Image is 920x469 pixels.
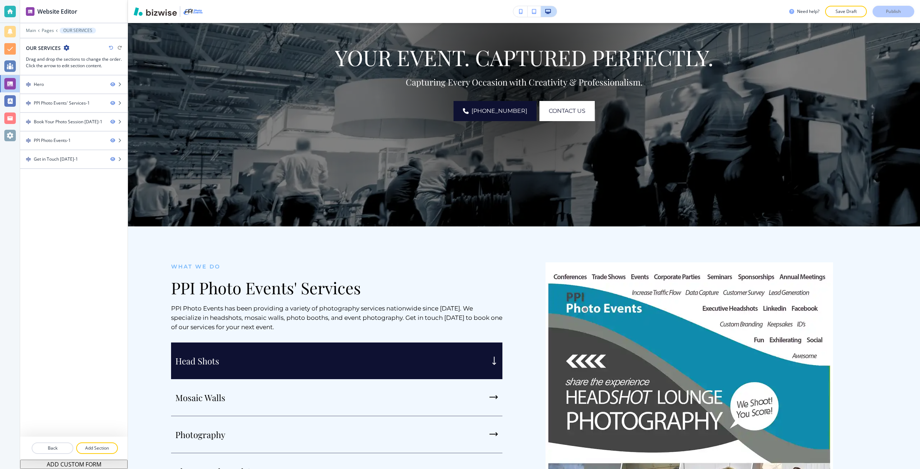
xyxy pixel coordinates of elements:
[60,28,96,33] button: OUR SERVICES
[32,445,73,451] p: Back
[26,119,31,124] img: Drag
[20,150,128,168] div: DragGet in Touch [DATE]-1
[63,28,92,33] p: OUR SERVICES
[212,77,836,87] p: Capturing Every Occasion with Creativity & Professionalism.
[539,101,595,121] button: Contact Us
[175,355,219,366] p: Head Shots
[37,7,77,16] h2: Website Editor
[76,442,118,454] button: Add Section
[77,445,117,451] p: Add Section
[171,263,221,270] span: what we do
[34,137,71,144] div: PPI Photo Events-1
[134,7,177,16] img: Bizwise Logo
[171,379,502,416] button: Mosaic Walls
[834,8,857,15] p: Save Draft
[26,56,122,69] h3: Drag and drop the sections to change the order. Click the arrow to edit section content.
[454,101,537,121] a: [PHONE_NUMBER]
[32,442,73,454] button: Back
[171,342,502,379] button: Head Shots
[26,101,31,106] img: Drag
[20,113,128,131] div: DragBook Your Photo Session [DATE]-1
[471,107,527,115] span: [PHONE_NUMBER]
[171,278,502,297] p: PPI Photo Events' Services
[797,8,819,15] h3: Need help?
[34,100,90,106] div: PPI Photo Events' Services-1
[549,107,585,115] span: Contact Us
[26,28,36,33] button: Main
[26,7,34,16] img: editor icon
[20,460,128,469] button: ADD CUSTOM FORM
[42,28,54,33] button: Pages
[26,157,31,162] img: Drag
[26,82,31,87] img: Drag
[183,8,203,15] img: Your Logo
[175,429,225,440] p: Photography
[34,156,78,162] div: Get in Touch Today-1
[175,392,225,403] p: Mosaic Walls
[20,75,128,93] div: DragHero
[212,45,836,70] p: YOUR EVENT. CAPTURED PERFECTLY.
[26,138,31,143] img: Drag
[34,81,44,88] div: Hero
[26,44,61,52] h2: OUR SERVICES
[34,119,102,125] div: Book Your Photo Session Today-1
[20,94,128,112] div: DragPPI Photo Events' Services-1
[171,416,502,453] button: Photography
[171,304,502,332] p: PPI Photo Events has been providing a variety of photography services nationwide since [DATE]. We...
[20,132,128,150] div: DragPPI Photo Events-1
[825,6,867,17] button: Save Draft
